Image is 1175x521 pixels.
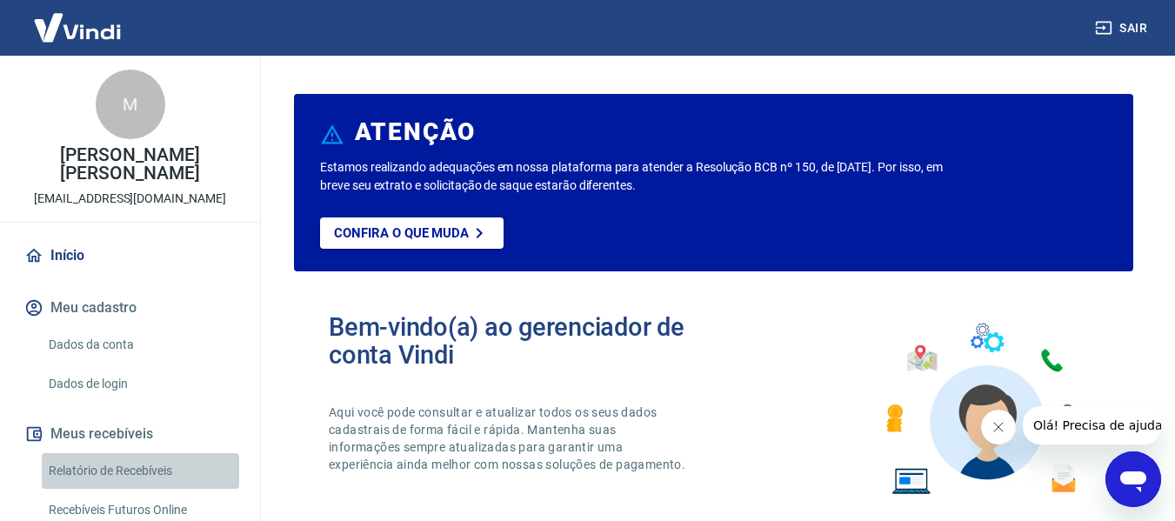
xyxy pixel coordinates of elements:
p: Estamos realizando adequações em nossa plataforma para atender a Resolução BCB nº 150, de [DATE].... [320,158,950,195]
div: M [96,70,165,139]
iframe: Fechar mensagem [981,410,1016,444]
button: Sair [1092,12,1154,44]
a: Confira o que muda [320,217,504,249]
iframe: Botão para abrir a janela de mensagens [1105,451,1161,507]
h2: Bem-vindo(a) ao gerenciador de conta Vindi [329,313,714,369]
p: [PERSON_NAME] [PERSON_NAME] [14,146,246,183]
img: Vindi [21,1,134,54]
p: Confira o que muda [334,225,469,241]
a: Início [21,237,239,275]
a: Relatório de Recebíveis [42,453,239,489]
p: [EMAIL_ADDRESS][DOMAIN_NAME] [34,190,226,208]
button: Meu cadastro [21,289,239,327]
a: Dados de login [42,366,239,402]
span: Olá! Precisa de ajuda? [10,12,146,26]
iframe: Mensagem da empresa [1023,406,1161,444]
a: Dados da conta [42,327,239,363]
img: Imagem de um avatar masculino com diversos icones exemplificando as funcionalidades do gerenciado... [871,313,1098,505]
button: Meus recebíveis [21,415,239,453]
h6: ATENÇÃO [355,124,476,141]
p: Aqui você pode consultar e atualizar todos os seus dados cadastrais de forma fácil e rápida. Mant... [329,404,689,473]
